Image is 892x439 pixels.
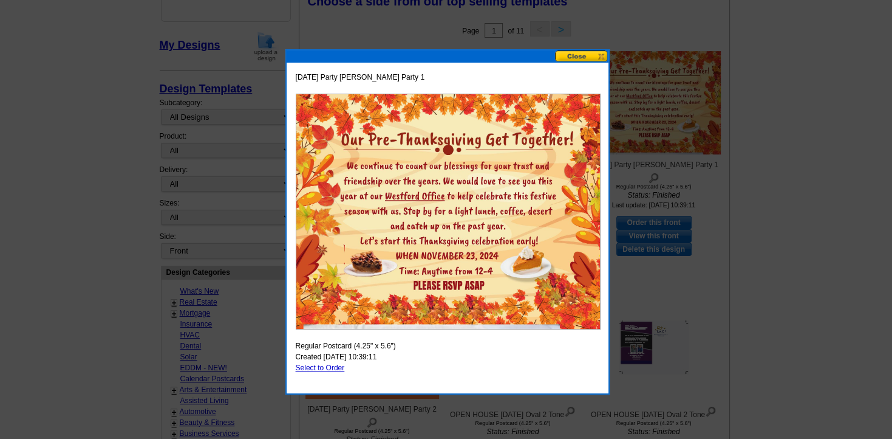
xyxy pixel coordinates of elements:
iframe: LiveChat chat widget [649,156,892,439]
a: Select to Order [296,364,345,372]
span: [DATE] Party [PERSON_NAME] Party 1 [296,72,425,83]
span: Created [DATE] 10:39:11 [296,351,377,362]
img: large-thumb.jpg [296,94,601,330]
span: Regular Postcard (4.25" x 5.6") [296,340,396,351]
